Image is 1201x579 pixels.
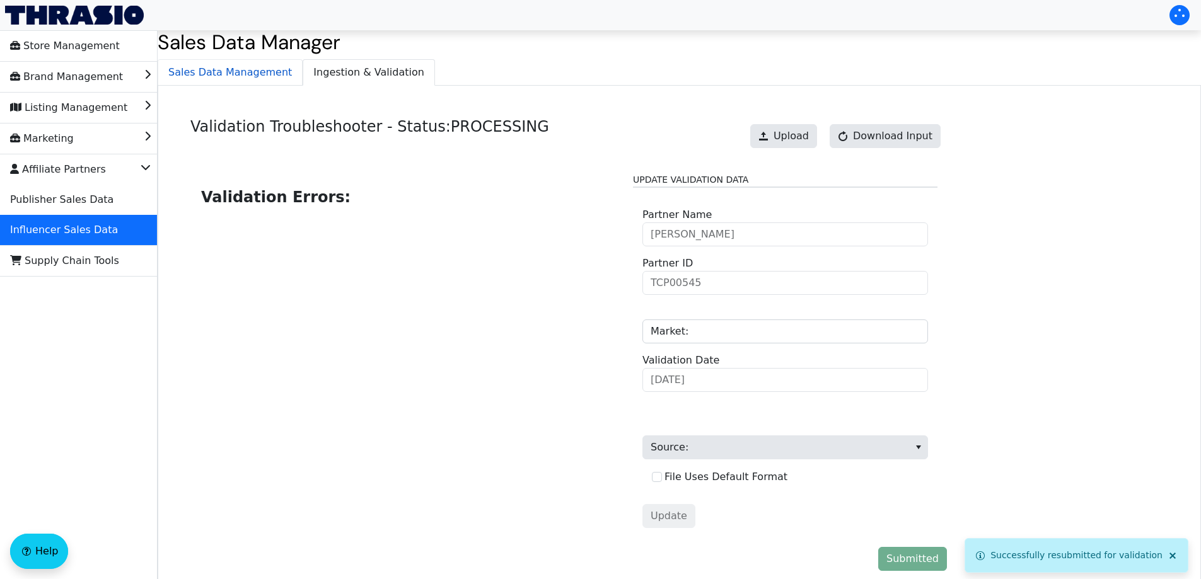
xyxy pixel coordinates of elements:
[10,220,118,240] span: Influencer Sales Data
[5,6,144,25] img: Thrasio Logo
[10,534,68,569] button: Help floatingactionbutton
[774,129,809,144] span: Upload
[750,124,817,148] button: Upload
[990,550,1163,560] span: Successfully resubmitted for validation
[642,207,712,222] label: Partner Name
[190,118,549,159] h4: Validation Troubleshooter - Status: PROCESSING
[10,67,123,87] span: Brand Management
[642,256,693,271] label: Partner ID
[830,124,941,148] button: Download Input
[633,173,937,188] legend: Update Validation Data
[158,30,1201,54] h2: Sales Data Manager
[303,60,434,85] span: Ingestion & Validation
[909,436,927,459] button: select
[158,60,302,85] span: Sales Data Management
[642,435,928,459] span: Source:
[1168,551,1178,561] span: Close
[853,129,932,144] span: Download Input
[10,36,120,56] span: Store Management
[642,353,719,368] label: Validation Date
[10,129,74,149] span: Marketing
[201,186,613,209] h2: Validation Errors:
[10,190,113,210] span: Publisher Sales Data
[10,251,119,271] span: Supply Chain Tools
[10,159,106,180] span: Affiliate Partners
[35,544,58,559] span: Help
[10,98,127,118] span: Listing Management
[664,471,787,483] label: File Uses Default Format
